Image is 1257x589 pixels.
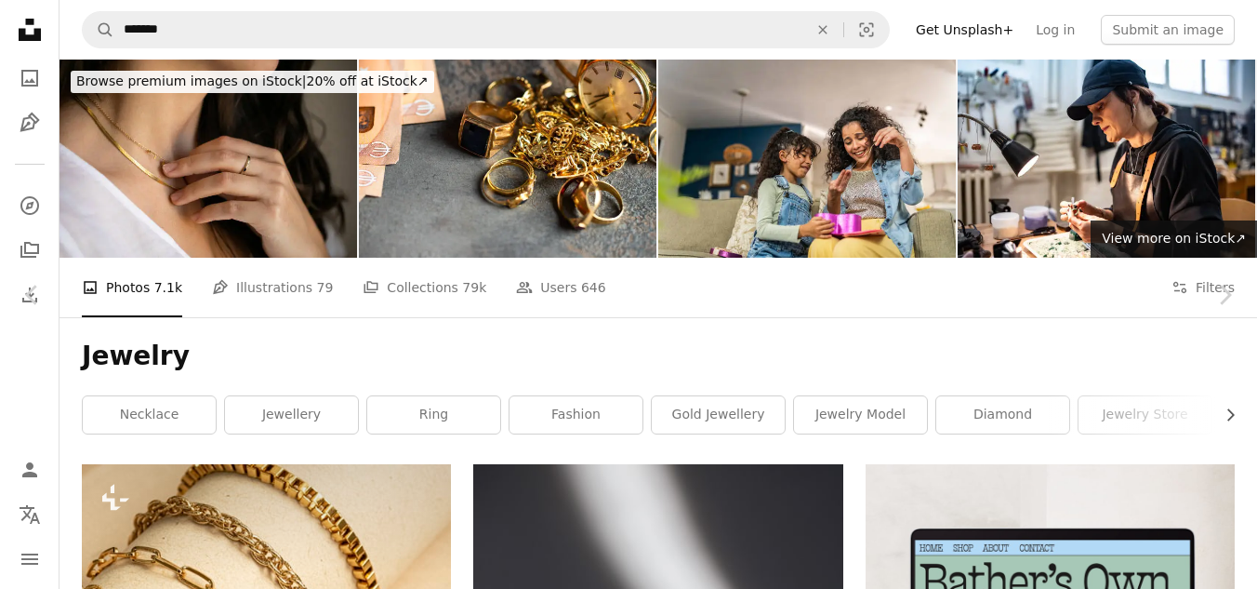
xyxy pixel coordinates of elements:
[581,277,606,298] span: 646
[936,396,1069,434] a: diamond
[11,187,48,224] a: Explore
[317,277,334,298] span: 79
[1192,206,1257,384] a: Next
[794,396,927,434] a: jewelry model
[225,396,358,434] a: jewellery
[60,60,357,258] img: womanwith ring holding necklace
[958,60,1255,258] img: Focused Craftsperson at Work Creating Handcrafted Jewelry in a Diverse Workshop Setting
[1078,396,1211,434] a: jewelry store
[1025,15,1086,45] a: Log in
[516,258,605,317] a: Users 646
[212,258,333,317] a: Illustrations 79
[82,340,1235,373] h1: Jewelry
[462,277,486,298] span: 79k
[1091,221,1257,258] a: View more on iStock↗
[11,496,48,533] button: Language
[359,60,656,258] img: Old and broken jewelry and on Euro banknotes on dark background. Sell gold for money concept.
[11,451,48,489] a: Log in / Sign up
[11,541,48,578] button: Menu
[11,60,48,97] a: Photos
[652,396,785,434] a: gold jewellery
[844,12,889,47] button: Visual search
[658,60,956,258] img: Child girl giving a gift to mother at home
[802,12,843,47] button: Clear
[1213,396,1235,434] button: scroll list to the right
[509,396,642,434] a: fashion
[1101,15,1235,45] button: Submit an image
[60,60,445,104] a: Browse premium images on iStock|20% off at iStock↗
[363,258,486,317] a: Collections 79k
[1171,258,1235,317] button: Filters
[83,12,114,47] button: Search Unsplash
[71,71,434,93] div: 20% off at iStock ↗
[83,396,216,434] a: necklace
[905,15,1025,45] a: Get Unsplash+
[76,74,306,88] span: Browse premium images on iStock |
[1102,231,1246,246] span: View more on iStock ↗
[82,11,890,48] form: Find visuals sitewide
[11,104,48,141] a: Illustrations
[367,396,500,434] a: ring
